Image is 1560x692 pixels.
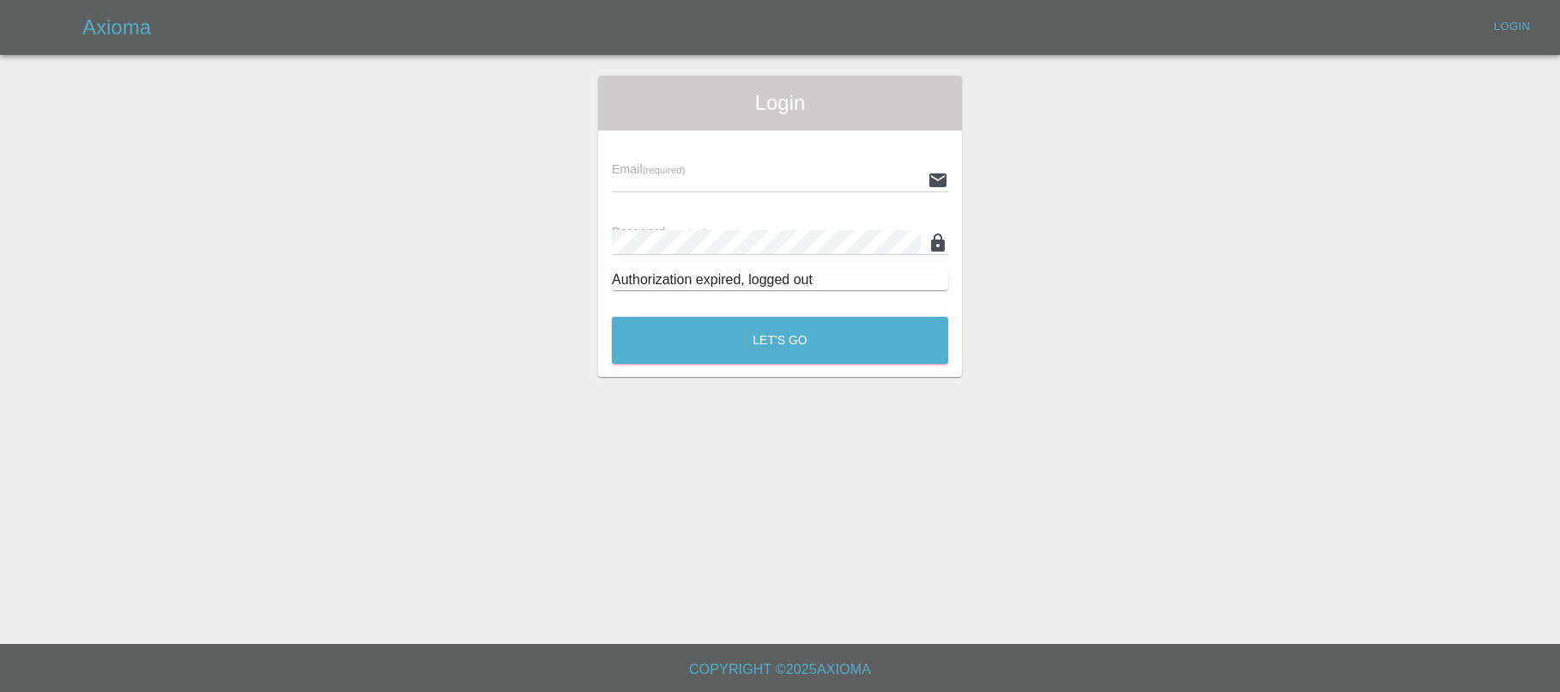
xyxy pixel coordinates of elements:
h6: Copyright © 2025 Axioma [14,658,1546,682]
h5: Axioma [82,14,151,41]
button: Let's Go [612,317,948,364]
small: (required) [666,228,709,238]
span: Password [612,225,708,239]
a: Login [1484,14,1539,40]
span: Login [612,89,948,117]
div: Authorization expired, logged out [612,270,948,290]
span: Email [612,162,685,176]
small: (required) [643,165,686,175]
